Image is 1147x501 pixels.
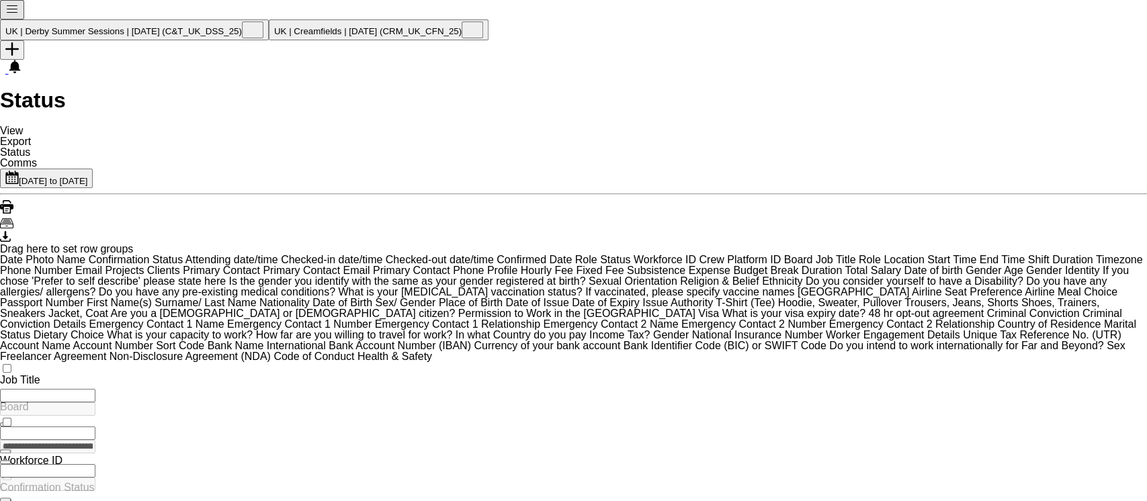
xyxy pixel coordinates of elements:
[1026,265,1099,276] span: Gender Identity
[183,265,260,276] span: Primary Contact
[904,265,966,276] span: Date of birth. Press DELETE to remove
[680,275,762,287] span: Religion & Belief. Press DELETE to remove
[34,329,104,340] span: Dietary Choice
[698,308,722,319] span: Visa. Press DELETE to remove
[487,265,517,276] span: Profile
[256,329,453,340] span: How far are you willing to travel for work?
[770,265,842,276] span: Break Duration
[375,297,438,308] span: Sex/ Gender. Press DELETE to remove
[439,297,506,308] span: Place of Birth. Press DELETE to remove
[784,254,813,265] span: Board
[829,340,1107,351] span: Do you intend to work internationally for Far and Beyond?. Press DELETE to remove
[845,265,901,276] span: Total Salary
[87,297,155,308] span: First Name(s). Press DELETE to remove
[89,318,227,330] span: Emergency Contact 1 Name. Press DELETE to remove
[99,286,335,298] span: Do you have any pre-existing medical conditions?
[439,297,503,308] span: Place of Birth
[156,340,204,351] span: Sort Code
[904,297,1018,308] span: Trousers, Jeans, Shorts
[722,308,868,319] span: What is your visa expiry date?. Press DELETE to remove
[762,275,802,287] span: Ethnicity
[1004,265,1026,276] span: Age. Press DELETE to remove
[778,297,904,308] span: Hoodie, Sweater, Pullover. Press DELETE to remove
[156,340,208,351] span: Sort Code. Press DELETE to remove
[680,275,759,287] span: Religion & Belief
[521,265,577,276] span: Hourly Fee. Press DELETE to remove
[699,254,781,265] span: Crew Platform ID
[859,254,881,265] span: Role
[681,318,829,330] span: Emergency Contact 2 Number. Press DELETE to remove
[845,265,904,276] span: Total Salary. Press DELETE to remove
[89,318,224,330] span: Emergency Contact 1 Name
[110,351,274,362] span: Non-Disclosure Agreement (NDA). Press DELETE to remove
[87,297,152,308] span: First Name(s)
[1004,265,1023,276] span: Age
[456,329,650,340] span: In what Country do you pay Income Tax?
[208,340,267,351] span: Bank Name. Press DELETE to remove
[26,254,56,265] span: Photo. Press DELETE to remove
[3,364,11,373] input: Column with Header Selection
[884,254,927,265] span: Location. Press DELETE to remove
[868,308,984,319] span: 48 hr opt-out agreement
[575,254,634,265] span: Role Status. Press DELETE to remove
[997,318,1101,330] span: Country of Residence
[281,254,386,265] span: Checked-in date/time. Press DELETE to remove
[1025,286,1117,298] span: Airline Meal Choice
[997,318,1103,330] span: Country of Residence. Press DELETE to remove
[99,286,339,298] span: Do you have any pre-existing medical conditions?. Press DELETE to remove
[338,286,582,298] span: What is your [MEDICAL_DATA] vaccination status?
[681,318,826,330] span: Emergency Contact 2 Number
[692,329,823,340] span: National Insurance Number
[576,265,627,276] span: Fixed Fee. Press DELETE to remove
[979,254,1027,265] span: End Time. Press DELETE to remove
[458,308,695,319] span: Permission to Work in the [GEOGRAPHIC_DATA]
[543,318,678,330] span: Emergency Contact 2 Name
[48,308,108,319] span: Jacket, Coat
[1080,437,1147,501] div: Chat Widget
[107,329,255,340] span: What is your capacity to work?. Press DELETE to remove
[576,265,624,276] span: Fixed Fee
[312,297,375,308] span: Date of Birth. Press DELETE to remove
[627,265,689,276] span: Subsistence. Press DELETE to remove
[373,265,484,276] span: Primary Contact Phone
[798,286,910,298] span: [GEOGRAPHIC_DATA]
[267,340,471,351] span: International Bank Account Number (IBAN)
[111,308,458,319] span: Are you a British or Irish citizen?. Press DELETE to remove
[227,318,372,330] span: Emergency Contact 1 Number
[1026,265,1103,276] span: Gender Identity. Press DELETE to remove
[110,351,271,362] span: Non-Disclosure Agreement (NDA)
[798,286,912,298] span: Local International Airport. Press DELETE to remove
[826,329,963,340] span: Worker Engagement Details. Press DELETE to remove
[963,329,1121,340] span: Unique Tax Reference No. (UTR)
[26,254,54,265] span: Photo
[778,297,902,308] span: Hoodie, Sweater, Pullover
[487,265,521,276] span: Profile. Press DELETE to remove
[927,254,976,265] span: Start Time
[653,329,692,340] span: Gender. Press DELETE to remove
[589,275,677,287] span: Sexual Orientation
[263,265,370,276] span: Primary Contact Email
[784,254,816,265] span: Board. Press DELETE to remove
[722,308,865,319] span: What is your visa expiry date?
[229,275,586,287] span: Is the gender you identify with the same as your gender registered at birth?
[505,297,568,308] span: Date of Issue
[375,297,435,308] span: Sex/ Gender
[73,340,153,351] span: Account Number
[826,329,960,340] span: Worker Engagement Details
[829,340,1103,351] span: Do you intend to work internationally for Far and Beyond?
[816,254,859,265] span: Job Title. Press DELETE to remove
[829,318,998,330] span: Emergency Contact 2 Relationship. Press DELETE to remove
[624,340,830,351] span: Bank Identifier Code (BIC) or SWIFT Code. Press DELETE to remove
[979,254,1025,265] span: End Time
[57,254,86,265] span: Name
[105,265,144,276] span: Projects
[185,254,281,265] span: Attending date/time. Press DELETE to remove
[273,351,354,362] span: Code of Conduct
[375,318,540,330] span: Emergency Contact 1 Relationship
[829,318,994,330] span: Emergency Contact 2 Relationship
[912,286,1023,298] span: Airline Seat Preference
[624,340,826,351] span: Bank Identifier Code (BIC) or SWIFT Code
[762,275,806,287] span: Ethnicity. Press DELETE to remove
[859,254,884,265] span: Role. Press DELETE to remove
[1107,340,1125,351] span: Sex. Press DELETE to remove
